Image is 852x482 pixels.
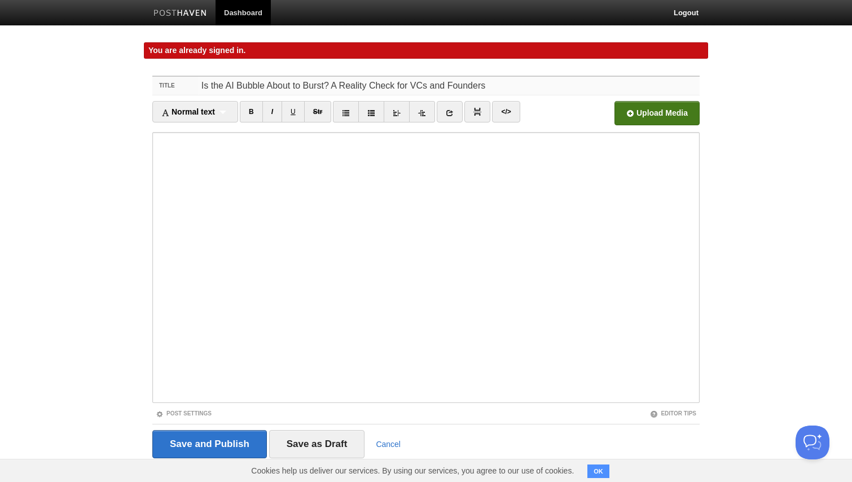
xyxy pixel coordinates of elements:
label: Title [152,77,198,95]
input: Save as Draft [269,430,365,458]
a: I [262,101,282,122]
img: pagebreak-icon.png [473,108,481,116]
span: Normal text [161,107,215,116]
a: Post Settings [156,410,212,417]
a: Str [304,101,332,122]
img: Posthaven-bar [153,10,207,18]
a: Editor Tips [650,410,696,417]
button: OK [587,465,609,478]
a: U [282,101,305,122]
a: </> [492,101,520,122]
input: Save and Publish [152,430,267,458]
iframe: Help Scout Beacon - Open [796,426,829,459]
a: B [240,101,263,122]
a: Cancel [376,440,401,449]
div: You are already signed in. [144,42,708,59]
span: Cookies help us deliver our services. By using our services, you agree to our use of cookies. [240,459,585,482]
del: Str [313,108,323,116]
